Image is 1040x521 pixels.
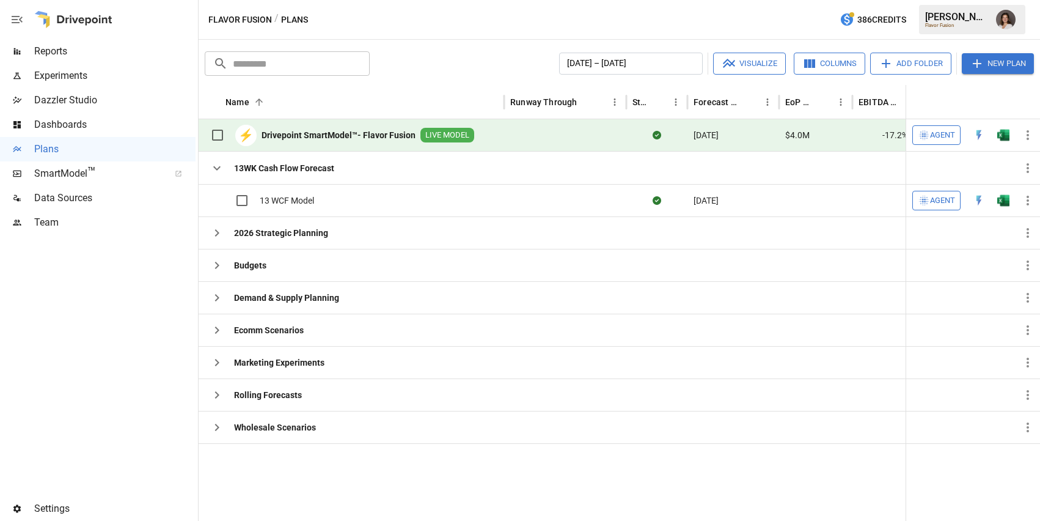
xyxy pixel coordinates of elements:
[794,53,865,75] button: Columns
[34,93,196,108] span: Dazzler Studio
[653,129,661,141] div: Sync complete
[234,357,324,369] b: Marketing Experiments
[34,166,161,181] span: SmartModel
[925,23,989,28] div: Flavor Fusion
[859,97,899,107] div: EBITDA Margin
[1023,94,1040,111] button: Sort
[34,142,196,157] span: Plans
[930,128,955,142] span: Agent
[912,125,961,145] button: Agent
[930,194,955,208] span: Agent
[274,12,279,28] div: /
[510,97,577,107] div: Runway Through
[857,12,906,28] span: 386 Credits
[606,94,623,111] button: Runway Through column menu
[34,44,196,59] span: Reports
[870,53,951,75] button: Add Folder
[632,97,649,107] div: Status
[578,94,595,111] button: Sort
[251,94,268,111] button: Sort
[234,227,328,239] b: 2026 Strategic Planning
[234,259,266,272] b: Budgets
[262,129,416,141] b: Drivepoint SmartModel™- Flavor Fusion
[759,94,776,111] button: Forecast start column menu
[34,68,196,83] span: Experiments
[973,129,985,141] div: Open in Quick Edit
[687,119,779,152] div: [DATE]
[667,94,684,111] button: Status column menu
[559,53,703,75] button: [DATE] – [DATE]
[997,129,1009,141] img: g5qfjXmAAAAABJRU5ErkJggg==
[420,130,474,141] span: LIVE MODEL
[235,125,257,146] div: ⚡
[87,164,96,180] span: ™
[687,184,779,216] div: [DATE]
[815,94,832,111] button: Sort
[962,53,1034,74] button: New Plan
[34,191,196,205] span: Data Sources
[973,194,985,207] div: Open in Quick Edit
[234,421,316,434] b: Wholesale Scenarios
[225,97,249,107] div: Name
[785,97,814,107] div: EoP Cash
[234,292,339,304] b: Demand & Supply Planning
[34,215,196,230] span: Team
[925,11,989,23] div: [PERSON_NAME]
[208,12,272,28] button: Flavor Fusion
[997,194,1009,207] img: g5qfjXmAAAAABJRU5ErkJggg==
[234,162,334,174] b: 13WK Cash Flow Forecast
[34,501,196,516] span: Settings
[742,94,759,111] button: Sort
[34,117,196,132] span: Dashboards
[973,129,985,141] img: quick-edit-flash.b8aec18c.svg
[997,129,1009,141] div: Open in Excel
[713,53,786,75] button: Visualize
[912,191,961,210] button: Agent
[989,2,1023,37] button: Franziska Ibscher
[234,389,302,401] b: Rolling Forecasts
[997,194,1009,207] div: Open in Excel
[653,194,661,207] div: Sync complete
[694,97,741,107] div: Forecast start
[785,129,810,141] span: $4.0M
[234,324,304,336] b: Ecomm Scenarios
[973,194,985,207] img: quick-edit-flash.b8aec18c.svg
[901,94,918,111] button: Sort
[260,194,314,207] span: 13 WCF Model
[832,94,849,111] button: EoP Cash column menu
[835,9,911,31] button: 386Credits
[882,129,908,141] span: -17.2%
[996,10,1016,29] img: Franziska Ibscher
[650,94,667,111] button: Sort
